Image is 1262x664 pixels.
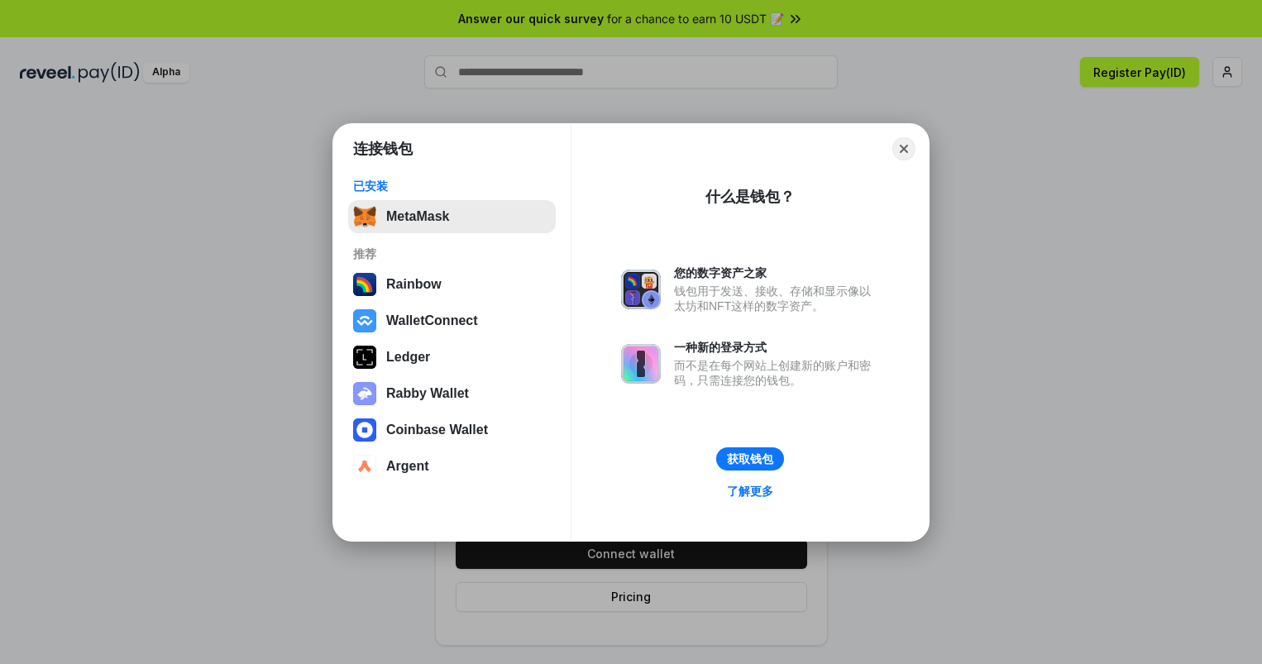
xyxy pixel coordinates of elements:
button: Close [892,137,915,160]
button: Rabby Wallet [348,377,556,410]
button: WalletConnect [348,304,556,337]
div: 一种新的登录方式 [674,340,879,355]
a: 了解更多 [717,480,783,502]
div: 什么是钱包？ [705,187,795,207]
img: svg+xml,%3Csvg%20xmlns%3D%22http%3A%2F%2Fwww.w3.org%2F2000%2Fsvg%22%20width%3D%2228%22%20height%3... [353,346,376,369]
button: MetaMask [348,200,556,233]
button: 获取钱包 [716,447,784,471]
h1: 连接钱包 [353,139,413,159]
img: svg+xml,%3Csvg%20width%3D%2228%22%20height%3D%2228%22%20viewBox%3D%220%200%2028%2028%22%20fill%3D... [353,455,376,478]
button: Argent [348,450,556,483]
div: MetaMask [386,209,449,224]
div: 已安装 [353,179,551,193]
button: Coinbase Wallet [348,413,556,447]
div: 钱包用于发送、接收、存储和显示像以太坊和NFT这样的数字资产。 [674,284,879,313]
div: 您的数字资产之家 [674,265,879,280]
img: svg+xml,%3Csvg%20xmlns%3D%22http%3A%2F%2Fwww.w3.org%2F2000%2Fsvg%22%20fill%3D%22none%22%20viewBox... [353,382,376,405]
img: svg+xml,%3Csvg%20width%3D%2228%22%20height%3D%2228%22%20viewBox%3D%220%200%2028%2028%22%20fill%3D... [353,309,376,332]
img: svg+xml,%3Csvg%20fill%3D%22none%22%20height%3D%2233%22%20viewBox%3D%220%200%2035%2033%22%20width%... [353,205,376,228]
div: Coinbase Wallet [386,423,488,437]
div: 推荐 [353,246,551,261]
div: Argent [386,459,429,474]
div: 获取钱包 [727,451,773,466]
div: 而不是在每个网站上创建新的账户和密码，只需连接您的钱包。 [674,358,879,388]
div: WalletConnect [386,313,478,328]
button: Rainbow [348,268,556,301]
img: svg+xml,%3Csvg%20xmlns%3D%22http%3A%2F%2Fwww.w3.org%2F2000%2Fsvg%22%20fill%3D%22none%22%20viewBox... [621,270,661,309]
div: Ledger [386,350,430,365]
img: svg+xml,%3Csvg%20width%3D%22120%22%20height%3D%22120%22%20viewBox%3D%220%200%20120%20120%22%20fil... [353,273,376,296]
img: svg+xml,%3Csvg%20width%3D%2228%22%20height%3D%2228%22%20viewBox%3D%220%200%2028%2028%22%20fill%3D... [353,418,376,442]
button: Ledger [348,341,556,374]
div: Rainbow [386,277,442,292]
div: 了解更多 [727,484,773,499]
img: svg+xml,%3Csvg%20xmlns%3D%22http%3A%2F%2Fwww.w3.org%2F2000%2Fsvg%22%20fill%3D%22none%22%20viewBox... [621,344,661,384]
div: Rabby Wallet [386,386,469,401]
